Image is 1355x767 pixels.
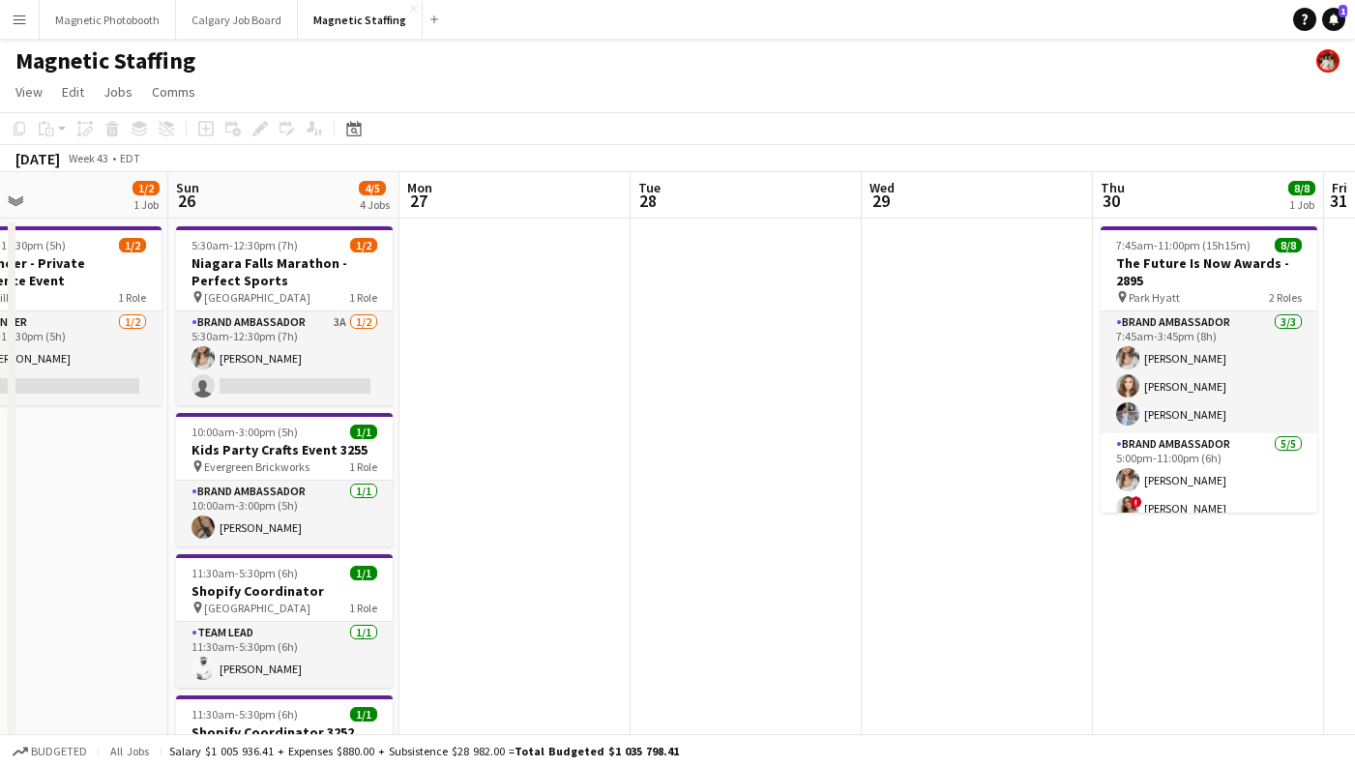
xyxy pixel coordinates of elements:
[350,425,377,439] span: 1/1
[359,181,386,195] span: 4/5
[152,83,195,101] span: Comms
[1316,49,1340,73] app-user-avatar: Kara & Monika
[1101,433,1317,617] app-card-role: Brand Ambassador5/55:00pm-11:00pm (6h)[PERSON_NAME]![PERSON_NAME]
[169,744,679,758] div: Salary $1 005 936.41 + Expenses $880.00 + Subsistence $28 982.00 =
[1129,290,1180,305] span: Park Hyatt
[1332,179,1347,196] span: Fri
[1269,290,1302,305] span: 2 Roles
[176,622,393,688] app-card-role: Team Lead1/111:30am-5:30pm (6h)[PERSON_NAME]
[360,197,390,212] div: 4 Jobs
[349,290,377,305] span: 1 Role
[119,238,146,252] span: 1/2
[176,481,393,546] app-card-role: Brand Ambassador1/110:00am-3:00pm (5h)[PERSON_NAME]
[54,79,92,104] a: Edit
[176,413,393,546] app-job-card: 10:00am-3:00pm (5h)1/1Kids Party Crafts Event 3255 Evergreen Brickworks1 RoleBrand Ambassador1/11...
[133,197,159,212] div: 1 Job
[176,311,393,405] app-card-role: Brand Ambassador3A1/25:30am-12:30pm (7h)[PERSON_NAME]
[191,566,298,580] span: 11:30am-5:30pm (6h)
[133,181,160,195] span: 1/2
[10,741,90,762] button: Budgeted
[31,745,87,758] span: Budgeted
[118,290,146,305] span: 1 Role
[867,190,895,212] span: 29
[1322,8,1345,31] a: 1
[106,744,153,758] span: All jobs
[1131,496,1142,508] span: !
[15,46,195,75] h1: Magnetic Staffing
[349,601,377,615] span: 1 Role
[176,582,393,600] h3: Shopify Coordinator
[1101,254,1317,289] h3: The Future Is Now Awards - 2895
[298,1,423,39] button: Magnetic Staffing
[191,707,298,722] span: 11:30am-5:30pm (6h)
[1098,190,1125,212] span: 30
[1329,190,1347,212] span: 31
[635,190,661,212] span: 28
[64,151,112,165] span: Week 43
[349,459,377,474] span: 1 Role
[176,226,393,405] app-job-card: 5:30am-12:30pm (7h)1/2Niagara Falls Marathon - Perfect Sports [GEOGRAPHIC_DATA]1 RoleBrand Ambass...
[1101,179,1125,196] span: Thu
[8,79,50,104] a: View
[1288,181,1315,195] span: 8/8
[350,707,377,722] span: 1/1
[15,83,43,101] span: View
[404,190,432,212] span: 27
[176,441,393,458] h3: Kids Party Crafts Event 3255
[120,151,140,165] div: EDT
[638,179,661,196] span: Tue
[15,149,60,168] div: [DATE]
[1101,226,1317,513] app-job-card: 7:45am-11:00pm (15h15m)8/8The Future Is Now Awards - 2895 Park Hyatt2 RolesBrand Ambassador3/37:4...
[176,723,393,741] h3: Shopify Coordinator 3252
[1275,238,1302,252] span: 8/8
[191,425,298,439] span: 10:00am-3:00pm (5h)
[204,290,310,305] span: [GEOGRAPHIC_DATA]
[1101,311,1317,433] app-card-role: Brand Ambassador3/37:45am-3:45pm (8h)[PERSON_NAME][PERSON_NAME][PERSON_NAME]
[176,179,199,196] span: Sun
[515,744,679,758] span: Total Budgeted $1 035 798.41
[173,190,199,212] span: 26
[176,254,393,289] h3: Niagara Falls Marathon - Perfect Sports
[176,1,298,39] button: Calgary Job Board
[350,238,377,252] span: 1/2
[1289,197,1314,212] div: 1 Job
[1116,238,1251,252] span: 7:45am-11:00pm (15h15m)
[407,179,432,196] span: Mon
[96,79,140,104] a: Jobs
[176,554,393,688] app-job-card: 11:30am-5:30pm (6h)1/1Shopify Coordinator [GEOGRAPHIC_DATA]1 RoleTeam Lead1/111:30am-5:30pm (6h)[...
[350,566,377,580] span: 1/1
[204,601,310,615] span: [GEOGRAPHIC_DATA]
[191,238,298,252] span: 5:30am-12:30pm (7h)
[1339,5,1347,17] span: 1
[869,179,895,196] span: Wed
[62,83,84,101] span: Edit
[204,459,309,474] span: Evergreen Brickworks
[144,79,203,104] a: Comms
[40,1,176,39] button: Magnetic Photobooth
[103,83,133,101] span: Jobs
